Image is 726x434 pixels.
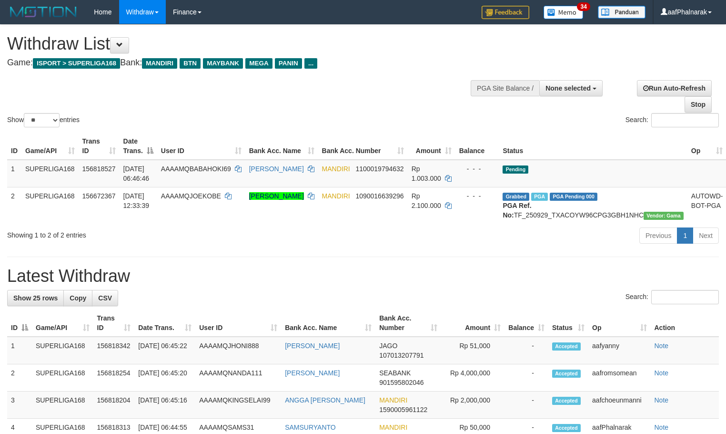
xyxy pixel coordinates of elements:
span: Accepted [552,424,581,432]
span: Copy 1590005961122 to clipboard [379,406,427,413]
span: [DATE] 12:33:39 [123,192,150,209]
td: Rp 2,000,000 [441,392,504,419]
td: [DATE] 06:45:16 [134,392,195,419]
th: Status [499,133,687,160]
td: AAAAMQKINGSELAI99 [195,392,281,419]
a: [PERSON_NAME] [249,192,304,200]
a: Run Auto-Refresh [637,80,712,96]
input: Search: [651,290,719,304]
span: Accepted [552,370,581,378]
th: User ID: activate to sort column ascending [157,133,245,160]
td: AAAAMQJHONI888 [195,337,281,364]
span: Grabbed [503,193,529,201]
th: ID [7,133,21,160]
span: Copy 1100019794632 to clipboard [355,165,403,173]
td: aafchoeunmanni [588,392,650,419]
span: Rp 2.100.000 [412,192,441,209]
span: SEABANK [379,369,411,377]
span: ... [304,58,317,69]
a: SAMSURYANTO [285,424,336,431]
span: Accepted [552,342,581,351]
span: Show 25 rows [13,294,58,302]
th: Op: activate to sort column ascending [588,310,650,337]
th: ID: activate to sort column descending [7,310,32,337]
a: ANGGA [PERSON_NAME] [285,396,365,404]
img: Button%20Memo.svg [544,6,584,19]
span: Rp 1.003.000 [412,165,441,182]
th: Bank Acc. Number: activate to sort column ascending [318,133,408,160]
span: 156818527 [82,165,116,173]
span: Pending [503,165,528,174]
td: 2 [7,364,32,392]
span: CSV [98,294,112,302]
th: Date Trans.: activate to sort column descending [120,133,157,160]
th: Balance: activate to sort column ascending [504,310,548,337]
img: panduan.png [598,6,645,19]
td: - [504,337,548,364]
b: PGA Ref. No: [503,202,531,219]
td: - [504,392,548,419]
th: Bank Acc. Name: activate to sort column ascending [245,133,318,160]
span: Vendor URL: https://trx31.1velocity.biz [644,212,684,220]
span: Copy 1090016639296 to clipboard [355,192,403,200]
select: Showentries [24,113,60,127]
th: Bank Acc. Name: activate to sort column ascending [281,310,375,337]
h4: Game: Bank: [7,58,474,68]
a: Note [655,424,669,431]
img: MOTION_logo.png [7,5,80,19]
span: PANIN [275,58,302,69]
a: Stop [685,96,712,113]
td: Rp 4,000,000 [441,364,504,392]
td: 3 [7,392,32,419]
span: MANDIRI [322,192,350,200]
span: MANDIRI [379,396,407,404]
span: MANDIRI [142,58,177,69]
td: aafyanny [588,337,650,364]
span: 156672367 [82,192,116,200]
a: Next [693,227,719,244]
td: 156818254 [93,364,135,392]
th: Date Trans.: activate to sort column ascending [134,310,195,337]
input: Search: [651,113,719,127]
a: Previous [639,227,677,244]
th: Game/API: activate to sort column ascending [32,310,93,337]
a: Note [655,342,669,350]
a: CSV [92,290,118,306]
td: 2 [7,187,21,224]
th: Bank Acc. Number: activate to sort column ascending [375,310,441,337]
th: Balance [455,133,499,160]
th: User ID: activate to sort column ascending [195,310,281,337]
div: - - - [459,164,495,174]
span: BTN [180,58,201,69]
span: AAAAMQJOEKOBE [161,192,221,200]
td: SUPERLIGA168 [32,392,93,419]
span: JAGO [379,342,397,350]
a: 1 [677,227,693,244]
span: MAYBANK [203,58,243,69]
span: MANDIRI [322,165,350,173]
td: SUPERLIGA168 [32,364,93,392]
span: Copy 107013207791 to clipboard [379,351,423,359]
th: Action [651,310,719,337]
span: MEGA [245,58,272,69]
td: SUPERLIGA168 [32,337,93,364]
a: Note [655,369,669,377]
td: [DATE] 06:45:22 [134,337,195,364]
td: [DATE] 06:45:20 [134,364,195,392]
a: Copy [63,290,92,306]
h1: Withdraw List [7,34,474,53]
span: [DATE] 06:46:46 [123,165,150,182]
td: TF_250929_TXACOYW96CPG3GBH1NHC [499,187,687,224]
span: ISPORT > SUPERLIGA168 [33,58,120,69]
th: Amount: activate to sort column ascending [408,133,455,160]
label: Search: [625,113,719,127]
th: Trans ID: activate to sort column ascending [79,133,120,160]
td: - [504,364,548,392]
span: Copy 901595802046 to clipboard [379,379,423,386]
a: [PERSON_NAME] [285,369,340,377]
span: Marked by aafsengchandara [531,193,548,201]
label: Show entries [7,113,80,127]
td: 156818342 [93,337,135,364]
div: - - - [459,191,495,201]
img: Feedback.jpg [482,6,529,19]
